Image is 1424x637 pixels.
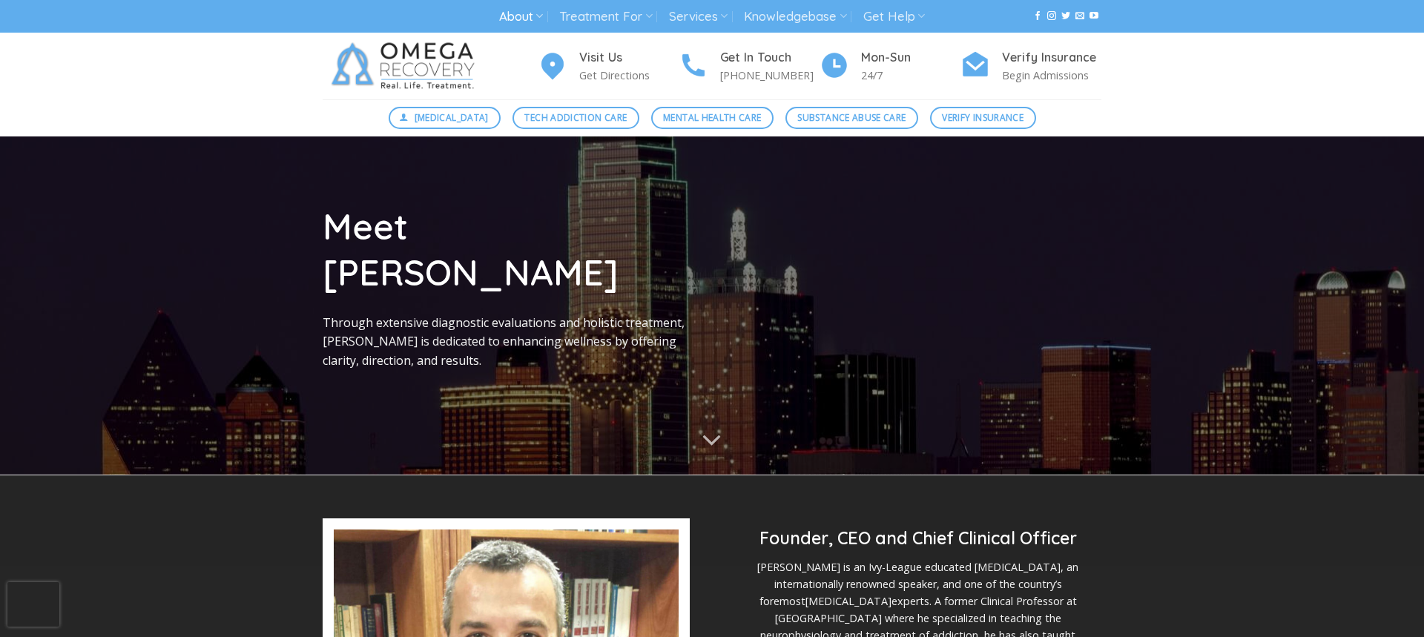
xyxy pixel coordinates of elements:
h4: Visit Us [579,48,679,67]
p: Through extensive diagnostic evaluations and holistic treatment, [PERSON_NAME] is dedicated to en... [323,314,701,371]
a: [MEDICAL_DATA] [805,594,891,608]
p: [PHONE_NUMBER] [720,67,820,84]
p: Begin Admissions [1002,67,1101,84]
a: Get Help [863,3,925,30]
a: [MEDICAL_DATA] [389,107,501,129]
a: Follow on YouTube [1090,11,1098,22]
a: Follow on Twitter [1061,11,1070,22]
h2: Founder, CEO and Chief Clinical Officer [734,527,1101,549]
a: Tech Addiction Care [512,107,639,129]
a: Treatment For [559,3,652,30]
h4: Verify Insurance [1002,48,1101,67]
a: About [499,3,543,30]
h4: Mon-Sun [861,48,960,67]
a: Follow on Facebook [1033,11,1042,22]
h1: Meet [PERSON_NAME] [323,203,701,296]
p: 24/7 [861,67,960,84]
p: Get Directions [579,67,679,84]
a: Send us an email [1075,11,1084,22]
a: Get In Touch [PHONE_NUMBER] [679,48,820,85]
img: Omega Recovery [323,33,489,99]
a: Services [669,3,728,30]
a: Verify Insurance Begin Admissions [960,48,1101,85]
a: Substance Abuse Care [785,107,918,129]
a: Verify Insurance [930,107,1036,129]
a: Visit Us Get Directions [538,48,679,85]
span: [MEDICAL_DATA] [415,110,489,125]
button: Scroll for more [684,422,740,461]
span: Tech Addiction Care [524,110,627,125]
a: Follow on Instagram [1047,11,1056,22]
span: Substance Abuse Care [797,110,906,125]
span: Mental Health Care [663,110,761,125]
span: Verify Insurance [942,110,1023,125]
h4: Get In Touch [720,48,820,67]
a: Mental Health Care [651,107,774,129]
a: Knowledgebase [744,3,846,30]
